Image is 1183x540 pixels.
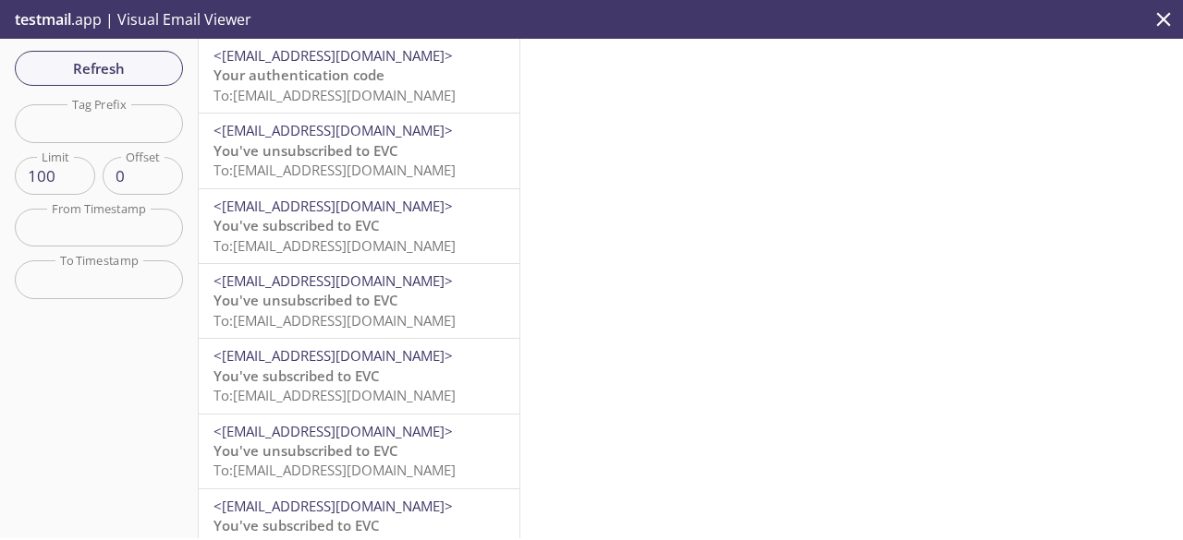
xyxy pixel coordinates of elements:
div: <[EMAIL_ADDRESS][DOMAIN_NAME]>Your authentication codeTo:[EMAIL_ADDRESS][DOMAIN_NAME] [199,39,519,113]
span: testmail [15,9,71,30]
span: To: [EMAIL_ADDRESS][DOMAIN_NAME] [213,161,456,179]
span: <[EMAIL_ADDRESS][DOMAIN_NAME]> [213,197,453,215]
span: Refresh [30,56,168,80]
span: You've unsubscribed to EVC [213,141,398,160]
span: To: [EMAIL_ADDRESS][DOMAIN_NAME] [213,461,456,479]
span: To: [EMAIL_ADDRESS][DOMAIN_NAME] [213,311,456,330]
div: <[EMAIL_ADDRESS][DOMAIN_NAME]>You've subscribed to EVCTo:[EMAIL_ADDRESS][DOMAIN_NAME] [199,339,519,413]
span: You've unsubscribed to EVC [213,291,398,309]
span: <[EMAIL_ADDRESS][DOMAIN_NAME]> [213,346,453,365]
span: <[EMAIL_ADDRESS][DOMAIN_NAME]> [213,271,453,290]
span: <[EMAIL_ADDRESS][DOMAIN_NAME]> [213,422,453,440]
span: To: [EMAIL_ADDRESS][DOMAIN_NAME] [213,236,456,255]
span: You've unsubscribed to EVC [213,441,398,460]
span: You've subscribed to EVC [213,216,380,234]
span: <[EMAIL_ADDRESS][DOMAIN_NAME]> [213,46,453,65]
span: <[EMAIL_ADDRESS][DOMAIN_NAME]> [213,121,453,139]
div: <[EMAIL_ADDRESS][DOMAIN_NAME]>You've unsubscribed to EVCTo:[EMAIL_ADDRESS][DOMAIN_NAME] [199,114,519,187]
div: <[EMAIL_ADDRESS][DOMAIN_NAME]>You've unsubscribed to EVCTo:[EMAIL_ADDRESS][DOMAIN_NAME] [199,264,519,338]
span: Your authentication code [213,66,384,84]
span: You've subscribed to EVC [213,516,380,534]
span: You've subscribed to EVC [213,366,380,385]
div: <[EMAIL_ADDRESS][DOMAIN_NAME]>You've unsubscribed to EVCTo:[EMAIL_ADDRESS][DOMAIN_NAME] [199,414,519,488]
span: To: [EMAIL_ADDRESS][DOMAIN_NAME] [213,386,456,404]
button: Refresh [15,51,183,86]
span: To: [EMAIL_ADDRESS][DOMAIN_NAME] [213,86,456,104]
span: <[EMAIL_ADDRESS][DOMAIN_NAME]> [213,497,453,515]
div: <[EMAIL_ADDRESS][DOMAIN_NAME]>You've subscribed to EVCTo:[EMAIL_ADDRESS][DOMAIN_NAME] [199,189,519,263]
